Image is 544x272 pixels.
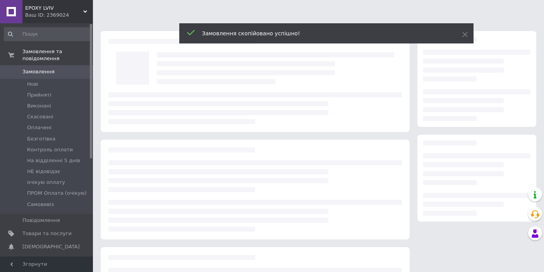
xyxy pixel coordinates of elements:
[22,48,93,62] span: Замовлення та повідомлення
[27,146,73,153] span: Контроль оплати
[27,135,55,142] span: Безготівка
[27,179,65,186] span: очікую оплату
[27,81,38,88] span: Нові
[22,230,72,237] span: Товари та послуги
[27,102,51,109] span: Виконані
[22,68,55,75] span: Замовлення
[27,113,53,120] span: Скасовані
[4,27,91,41] input: Пошук
[22,243,80,250] span: [DEMOGRAPHIC_DATA]
[27,190,87,197] span: ПРОМ Оплата (очікую)
[27,92,51,99] span: Прийняті
[22,217,60,224] span: Повідомлення
[25,12,93,19] div: Ваш ID: 2369024
[27,124,51,131] span: Оплачені
[27,168,60,175] span: НЕ відовідає
[202,29,443,37] div: Замовлення скопійовано успішно!
[25,5,83,12] span: EPOXY LVIV
[27,157,80,164] span: На відділенні 5 днів
[27,201,54,208] span: Самовивіз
